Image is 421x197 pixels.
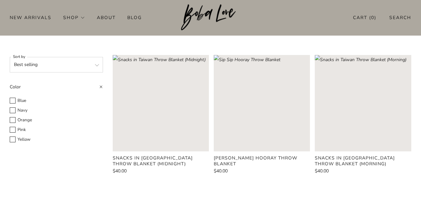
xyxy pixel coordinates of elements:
[97,12,116,23] a: About
[113,155,209,167] a: Snacks in [GEOGRAPHIC_DATA] Throw Blanket (Midnight)
[315,155,411,167] a: Snacks in [GEOGRAPHIC_DATA] Throw Blanket (Morning)
[389,12,411,23] a: Search
[371,15,374,21] items-count: 0
[214,55,310,151] a: Sip Sip Hooray Throw Blanket Sip Sip Hooray Throw Blanket Loading image: Sip Sip Hooray Throw Bla...
[353,12,376,23] a: Cart
[315,169,411,173] a: $40.00
[10,116,103,124] label: Orange
[10,12,51,23] a: New Arrivals
[113,155,193,167] product-card-title: Snacks in [GEOGRAPHIC_DATA] Throw Blanket (Midnight)
[113,169,209,173] a: $40.00
[10,107,103,114] label: Navy
[181,4,240,31] img: Boba Love
[127,12,142,23] a: Blog
[214,155,310,167] a: [PERSON_NAME] Hooray Throw Blanket
[214,169,310,173] a: $40.00
[315,168,329,174] span: $40.00
[113,168,127,174] span: $40.00
[10,136,103,143] label: Yellow
[10,126,103,134] label: Pink
[10,84,21,90] span: Color
[214,55,310,151] image-skeleton: Loading image: Sip Sip Hooray Throw Blanket
[113,55,209,151] a: Snacks in Taiwan Throw Blanket (Midnight) Loading image: Snacks in Taiwan Throw Blanket (Midnight)
[63,12,85,23] a: Shop
[214,168,228,174] span: $40.00
[214,155,297,167] product-card-title: [PERSON_NAME] Hooray Throw Blanket
[315,155,395,167] product-card-title: Snacks in [GEOGRAPHIC_DATA] Throw Blanket (Morning)
[10,82,103,96] summary: Color
[315,55,411,151] a: Snacks in Taiwan Throw Blanket (Morning) Loading image: Snacks in Taiwan Throw Blanket (Morning)
[10,97,103,104] label: Blue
